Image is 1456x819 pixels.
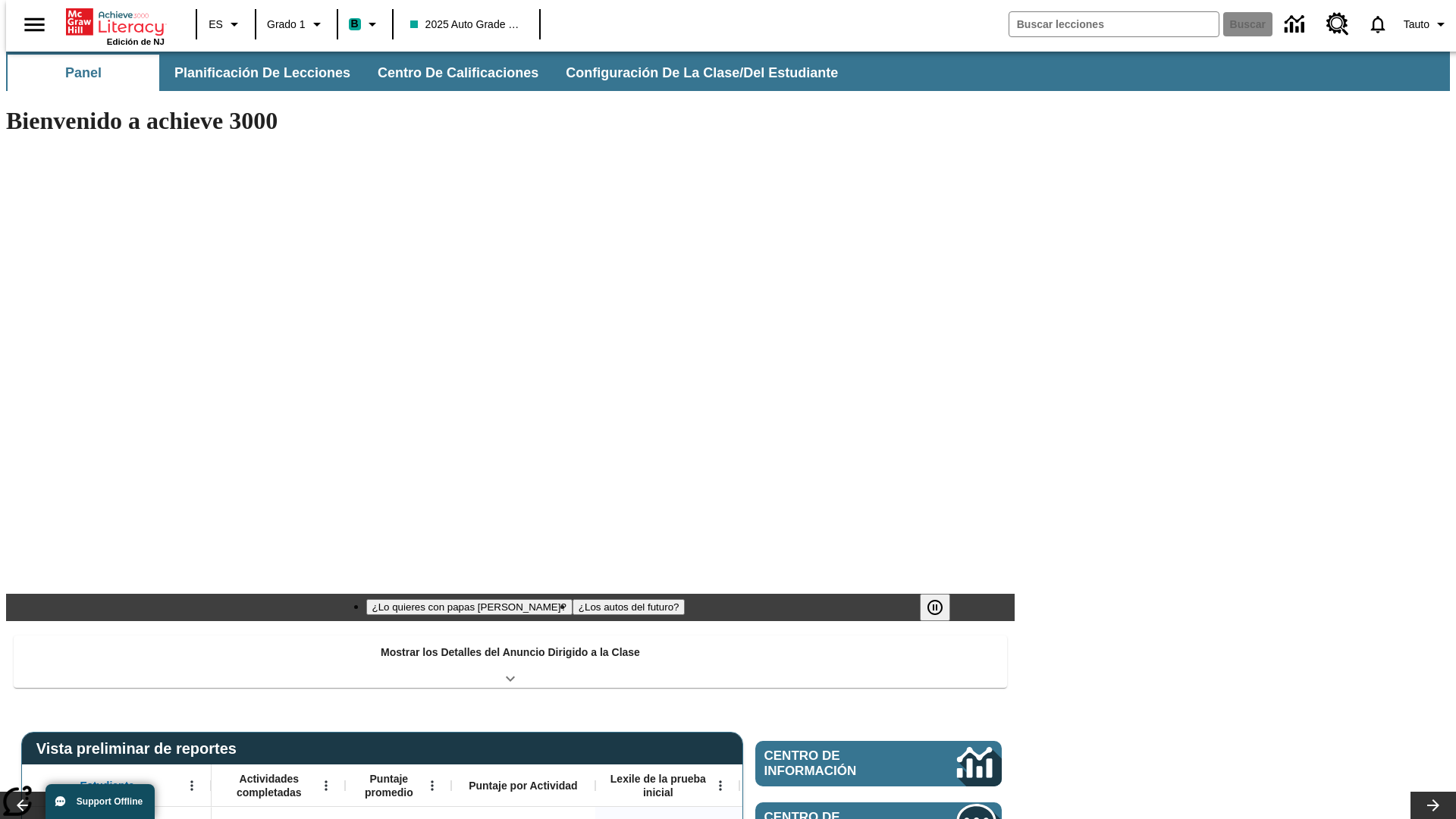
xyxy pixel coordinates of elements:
span: Tauto [1404,17,1429,33]
a: Portada [66,7,165,37]
div: Subbarra de navegación [6,52,1450,91]
body: Máximo 600 caracteres Presiona Escape para desactivar la barra de herramientas Presiona Alt + F10... [6,12,221,26]
span: Edición de NJ [107,37,165,46]
button: Planificación de lecciones [162,55,362,91]
div: Mostrar los Detalles del Anuncio Dirigido a la Clase [14,635,1007,688]
a: Centro de información [1276,4,1317,45]
div: Portada [66,5,165,46]
button: Grado: Grado 1, Elige un grado [261,11,332,38]
span: Puntaje por Actividad [469,779,577,792]
button: Diapositiva 1 ¿Lo quieres con papas fritas? [366,599,573,615]
button: Boost El color de la clase es verde turquesa. Cambiar el color de la clase. [343,11,388,38]
button: Abrir menú [315,774,337,797]
span: Grado 1 [267,17,306,33]
p: Mostrar los Detalles del Anuncio Dirigido a la Clase [381,645,640,661]
a: Centro de información [755,741,1002,786]
button: Carrusel de lecciones, seguir [1410,792,1456,819]
input: Buscar campo [1009,12,1219,36]
span: Puntaje promedio [353,772,425,799]
span: Lexile de la prueba inicial [603,772,714,799]
button: Pausar [920,594,950,621]
button: Abrir menú [709,774,732,797]
a: Notificaciones [1358,5,1398,44]
button: Abrir menú [421,774,444,797]
span: Vista preliminar de reportes [36,740,244,758]
button: Centro de calificaciones [366,55,551,91]
span: Estudiante [80,779,135,792]
span: Centro de información [764,748,906,779]
button: Abrir el menú lateral [12,2,57,47]
a: Centro de recursos, Se abrirá en una pestaña nueva. [1317,4,1358,45]
button: Panel [8,55,159,91]
button: Abrir menú [180,774,203,797]
button: Support Offline [45,784,155,819]
div: Subbarra de navegación [6,55,852,91]
span: 2025 Auto Grade 1 A [410,17,522,33]
button: Lenguaje: ES, Selecciona un idioma [202,11,250,38]
button: Configuración de la clase/del estudiante [554,55,850,91]
div: Pausar [920,594,965,621]
span: Support Offline [77,796,143,807]
span: Actividades completadas [219,772,319,799]
button: Perfil/Configuración [1398,11,1456,38]
span: ES [209,17,223,33]
button: Diapositiva 2 ¿Los autos del futuro? [573,599,686,615]
h1: Bienvenido a achieve 3000 [6,107,1015,135]
span: B [351,14,359,33]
